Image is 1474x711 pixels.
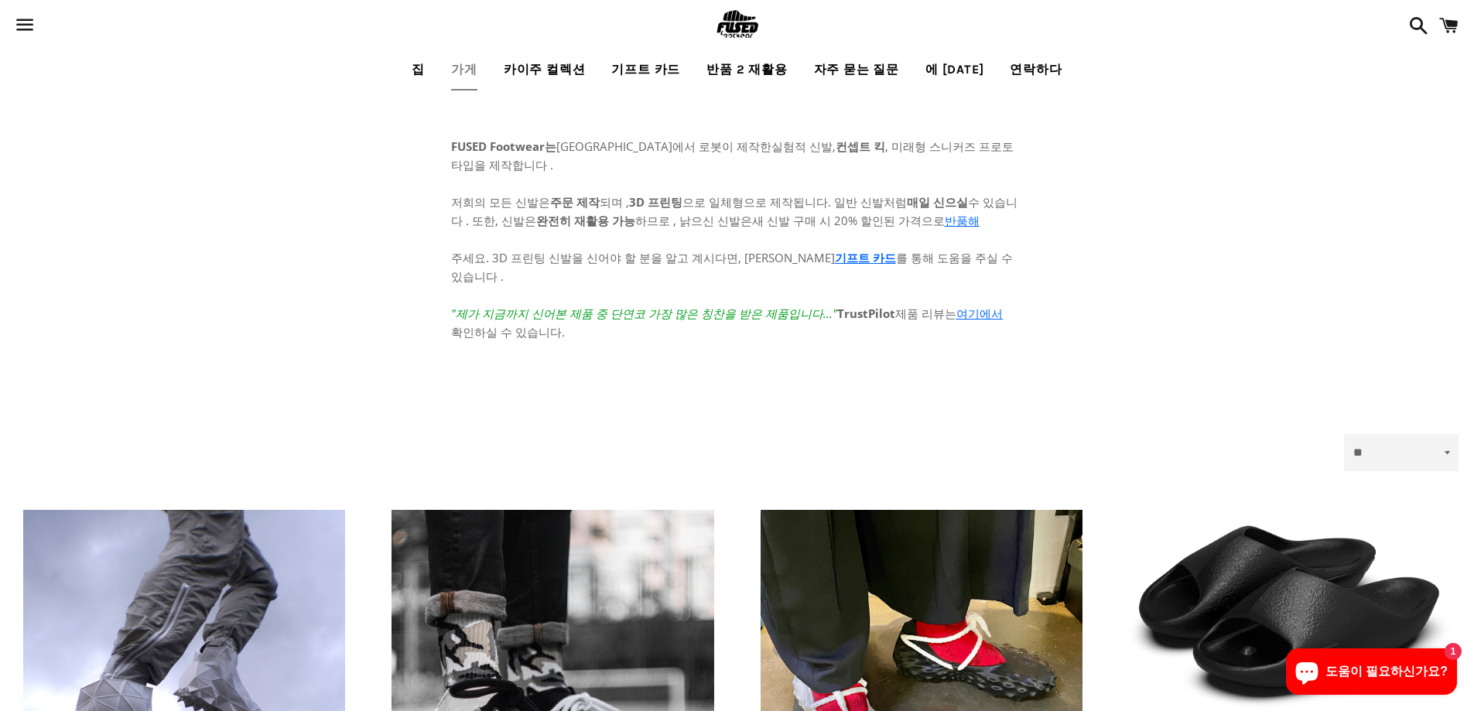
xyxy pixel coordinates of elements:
[451,306,837,321] font: "제가 지금까지 신어본 제품 중 단연코 가장 많은 칭찬을 받은 제품입니다..."
[706,62,787,77] font: 반품 2 재활용
[451,62,477,77] font: 가게
[925,62,983,77] font: 에 [DATE]
[556,138,771,154] font: [GEOGRAPHIC_DATA]에서 로봇이 제작한
[771,138,836,154] font: 실험적 신발,
[629,194,682,210] font: 3D 프린팅
[550,194,600,210] font: 주문 제작
[837,306,895,321] font: TrustPilot
[1010,62,1062,77] font: 연락하다
[682,194,907,210] font: 으로 일체형으로 제작됩니다. 일반 신발처럼
[695,50,799,89] a: 반품 2 재활용
[451,324,562,340] font: 확인하실 수 있습니다
[836,138,885,154] font: 컨셉트 킥
[611,62,680,77] font: 기프트 카드
[562,324,565,340] font: .
[600,50,692,89] a: 기프트 카드
[451,250,835,265] font: 주세요. 3D 프린팅 신발을 신어야 할 분을 알고 계시다면, [PERSON_NAME]
[945,213,980,228] a: 반품해
[451,194,550,210] font: 저희의 모든 신발은
[635,213,752,228] font: 하므로 , 낡으신 신발은
[752,213,945,228] font: 새 신발 구매 시 20% 할인된 가격으로
[600,194,629,210] font: 되며 ,
[451,138,556,154] font: FUSED Footwear는
[998,50,1073,89] a: 연락하다
[802,50,911,89] a: 자주 묻는 질문
[536,213,635,228] font: 완전히 재활용 가능
[814,62,899,77] font: 자주 묻는 질문
[504,62,586,77] font: 카이주 컬렉션
[439,50,489,89] a: 가게
[1281,648,1462,699] inbox-online-store-chat: Shopify 온라인 스토어 채팅
[907,194,968,210] font: 매일 신으실
[400,50,436,89] a: 집
[956,306,1003,321] a: 여기에서
[914,50,995,89] a: 에 [DATE]
[412,62,425,77] font: 집
[835,250,896,265] a: 기프트 카드
[492,50,597,89] a: 카이주 컬렉션
[895,306,956,321] font: 제품 리뷰는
